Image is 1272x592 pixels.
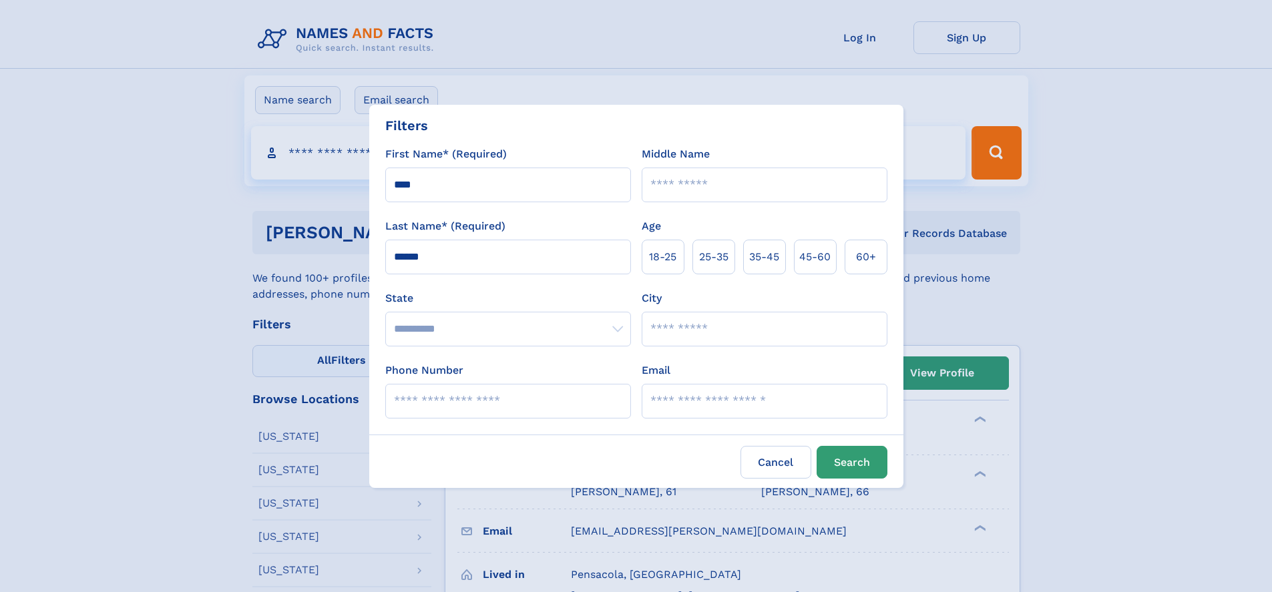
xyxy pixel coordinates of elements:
[799,249,831,265] span: 45‑60
[749,249,779,265] span: 35‑45
[856,249,876,265] span: 60+
[642,146,710,162] label: Middle Name
[385,115,428,135] div: Filters
[649,249,676,265] span: 18‑25
[817,446,887,479] button: Search
[642,218,661,234] label: Age
[740,446,811,479] label: Cancel
[385,146,507,162] label: First Name* (Required)
[385,290,631,306] label: State
[642,290,662,306] label: City
[385,362,463,378] label: Phone Number
[642,362,670,378] label: Email
[385,218,505,234] label: Last Name* (Required)
[699,249,728,265] span: 25‑35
